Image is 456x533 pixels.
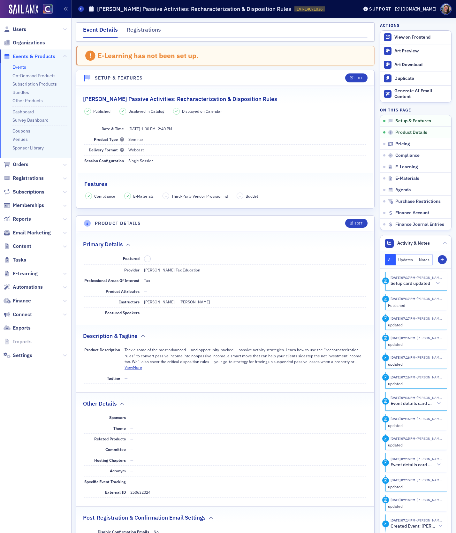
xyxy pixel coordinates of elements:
span: – [128,126,172,131]
a: Coupons [12,128,30,134]
span: [PERSON_NAME] Tax Education [144,267,200,272]
a: Tasks [4,256,26,263]
span: — [130,468,133,473]
span: Exports [13,324,31,331]
h2: Description & Tagline [83,332,138,340]
div: Duplicate [394,76,448,81]
a: Content [4,243,31,250]
time: 10/8/2025 07:17 PM [391,316,415,321]
a: Survey Dashboard [12,117,49,123]
a: Memberships [4,202,44,209]
a: Exports [4,324,31,331]
span: Tiffany Carson [415,498,442,502]
div: Support [369,6,391,12]
div: updated [388,322,443,328]
div: updated [388,503,443,509]
span: Memberships [13,202,44,209]
span: Tiffany Carson [415,275,442,280]
a: Email Marketing [4,229,51,236]
time: 10/8/2025 07:16 PM [391,416,415,421]
img: SailAMX [43,4,53,14]
a: Bundles [12,89,29,95]
span: Published [93,108,110,114]
time: 10/8/2025 07:16 PM [391,395,415,400]
span: — [144,289,147,294]
time: 10/8/2025 07:15 PM [391,478,415,482]
div: Update [382,435,389,442]
span: Compliance [94,193,115,199]
span: Budget [246,193,258,199]
a: On-Demand Products [12,73,56,79]
span: — [130,458,133,463]
span: Pricing [395,141,410,147]
div: Update [382,354,389,361]
div: [PERSON_NAME] [144,299,175,305]
div: updated [388,361,443,367]
span: Events & Products [13,53,55,60]
span: — [130,415,133,420]
h4: On this page [380,107,452,113]
button: Edit [345,73,367,82]
div: updated [388,381,443,386]
span: Theme [113,426,126,431]
button: Created Event: [PERSON_NAME] Passive Activities: Recharacterization & Disposition Rules [391,523,442,529]
span: Displayed on Calendar [182,108,222,114]
time: 10/8/2025 07:16 PM [391,336,415,340]
div: Art Preview [394,48,448,54]
div: Update [382,416,389,423]
span: Third-Party Vendor Provisioning [171,193,228,199]
span: Tiffany Carson [415,478,442,482]
span: [DATE] [128,126,140,131]
a: Other Products [12,98,43,103]
span: Tiffany Carson [415,375,442,379]
button: Edit [345,219,367,228]
div: updated [388,484,443,490]
h1: [PERSON_NAME] Passive Activities: Recharacterization & Disposition Rules [97,5,291,13]
span: Finance Account [395,210,429,216]
span: Webcast [128,147,144,152]
span: Product Attributes [106,289,140,294]
span: Tiffany Carson [415,518,442,522]
span: — [130,426,133,431]
a: Imports [4,338,32,345]
div: Activity [382,521,389,527]
time: 10/8/2025 07:16 PM [391,375,415,379]
a: Sponsor Library [12,145,44,151]
span: Reports [13,216,31,223]
h5: Event details card updated [391,401,433,407]
a: Venues [12,136,28,142]
span: Tiffany Carson [415,316,442,321]
span: – [165,194,167,198]
div: [PERSON_NAME] [177,299,210,305]
span: Session Configuration [84,158,124,163]
div: Activity [382,296,389,302]
div: Update [382,497,389,503]
span: Committee [105,447,126,452]
h2: Features [84,180,107,188]
h4: Product Details [95,220,141,227]
div: Edit [354,76,362,80]
a: Reports [4,216,31,223]
div: Published [388,302,443,308]
span: Specific Event Tracking [84,479,126,484]
span: Featured Speakers [105,310,140,315]
div: updated [388,423,443,428]
time: 10/8/2025 07:16 PM [391,355,415,360]
span: External ID [105,490,126,495]
span: – [146,257,148,261]
span: Automations [13,284,43,291]
span: Product Details [395,130,427,135]
button: ViewMore [125,364,142,370]
button: Setup card updated [391,280,442,287]
div: Tax [144,278,150,283]
button: Notes [416,254,433,265]
button: Event details card updated [391,400,442,407]
span: Orders [13,161,28,168]
span: Registrations [13,175,44,182]
div: Update [382,374,389,381]
span: Single Session [128,158,154,163]
span: Activity & Notes [397,240,430,247]
span: – [239,194,241,198]
h4: Actions [380,22,400,28]
h2: Post-Registration & Confirmation Email Settings [83,514,206,522]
